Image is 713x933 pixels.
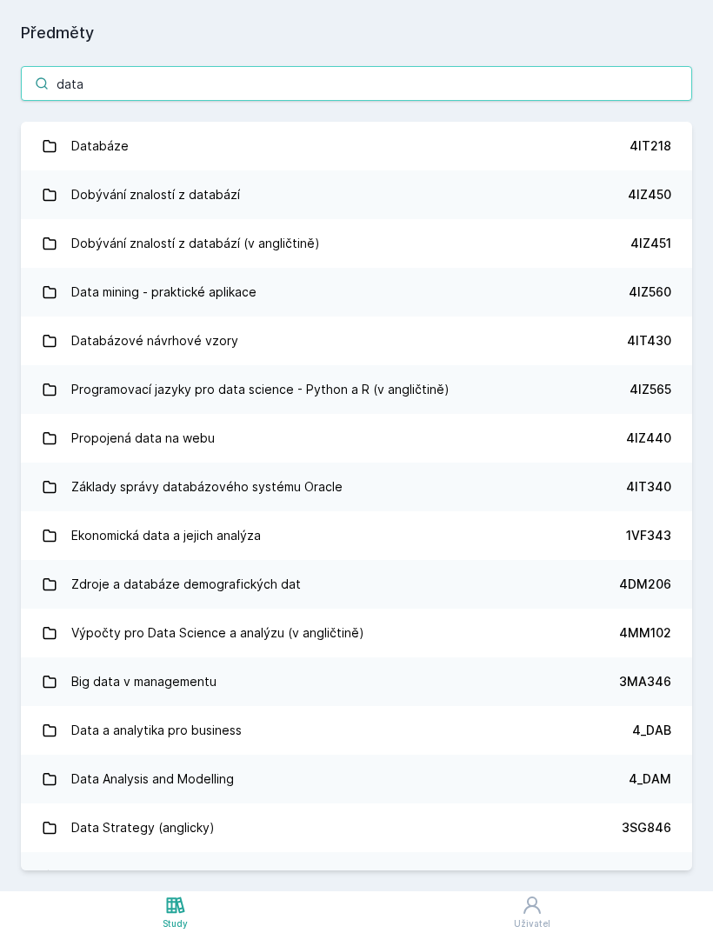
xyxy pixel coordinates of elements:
a: Databázové systémy v obchodní firmě 2OP495 [21,852,692,901]
div: 4_DAM [629,770,671,788]
div: 2OP495 [623,868,671,885]
a: Dobývání znalostí z databází (v angličtině) 4IZ451 [21,219,692,268]
a: Propojená data na webu 4IZ440 [21,414,692,463]
div: Big data v managementu [71,664,217,699]
div: 4IZ451 [630,235,671,252]
div: 4IZ440 [626,430,671,447]
div: 1VF343 [626,527,671,544]
div: Dobývání znalostí z databází [71,177,240,212]
h1: Předměty [21,21,692,45]
a: Výpočty pro Data Science a analýzu (v angličtině) 4MM102 [21,609,692,657]
div: Uživatel [514,917,550,930]
div: 3MA346 [619,673,671,690]
a: Big data v managementu 3MA346 [21,657,692,706]
div: Data a analytika pro business [71,713,242,748]
div: Databázové návrhové vzory [71,323,238,358]
div: 4IT430 [627,332,671,350]
div: 4MM102 [619,624,671,642]
div: Propojená data na webu [71,421,215,456]
div: Data Strategy (anglicky) [71,810,215,845]
div: Zdroje a databáze demografických dat [71,567,301,602]
a: Databáze 4IT218 [21,122,692,170]
div: Databáze [71,129,129,163]
div: 3SG846 [622,819,671,836]
div: 4IZ450 [628,186,671,203]
div: 4DM206 [619,576,671,593]
div: 4IZ560 [629,283,671,301]
div: Study [163,917,188,930]
a: Programovací jazyky pro data science - Python a R (v angličtině) 4IZ565 [21,365,692,414]
a: Databázové návrhové vzory 4IT430 [21,317,692,365]
a: Dobývání znalostí z databází 4IZ450 [21,170,692,219]
div: 4IT340 [626,478,671,496]
a: Základy správy databázového systému Oracle 4IT340 [21,463,692,511]
div: 4_DAB [632,722,671,739]
div: Data Analysis and Modelling [71,762,234,796]
div: 4IT218 [630,137,671,155]
div: Základy správy databázového systému Oracle [71,470,343,504]
input: Název nebo ident předmětu… [21,66,692,101]
div: Databázové systémy v obchodní firmě [71,859,297,894]
div: 4IZ565 [630,381,671,398]
div: Ekonomická data a jejich analýza [71,518,261,553]
a: Data Analysis and Modelling 4_DAM [21,755,692,803]
a: Data Strategy (anglicky) 3SG846 [21,803,692,852]
div: Dobývání znalostí z databází (v angličtině) [71,226,320,261]
div: Programovací jazyky pro data science - Python a R (v angličtině) [71,372,450,407]
a: Data mining - praktické aplikace 4IZ560 [21,268,692,317]
div: Data mining - praktické aplikace [71,275,257,310]
a: Data a analytika pro business 4_DAB [21,706,692,755]
a: Zdroje a databáze demografických dat 4DM206 [21,560,692,609]
a: Ekonomická data a jejich analýza 1VF343 [21,511,692,560]
div: Výpočty pro Data Science a analýzu (v angličtině) [71,616,364,650]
